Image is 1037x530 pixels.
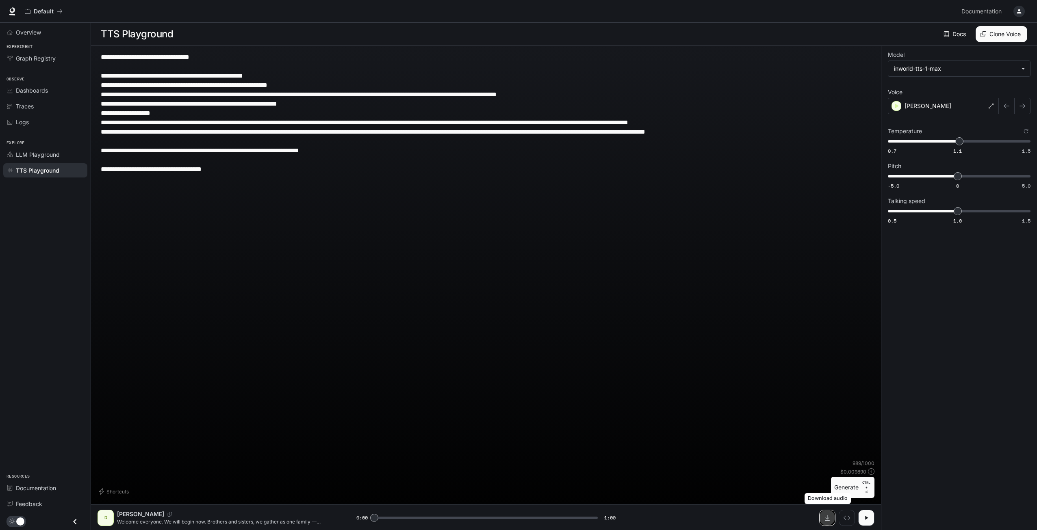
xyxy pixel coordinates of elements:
[98,485,132,498] button: Shortcuts
[99,511,112,524] div: D
[16,517,24,526] span: Dark mode toggle
[888,147,896,154] span: 0.7
[21,3,66,19] button: All workspaces
[1022,217,1030,224] span: 1.5
[3,163,87,177] a: TTS Playground
[3,115,87,129] a: Logs
[819,510,835,526] button: Download audio
[888,198,925,204] p: Talking speed
[101,26,173,42] h1: TTS Playground
[953,217,962,224] span: 1.0
[16,150,60,159] span: LLM Playground
[888,89,902,95] p: Voice
[953,147,962,154] span: 1.1
[3,51,87,65] a: Graph Registry
[894,65,1017,73] div: inworld-tts-1-max
[831,477,874,498] button: GenerateCTRL +⏎
[16,28,41,37] span: Overview
[117,510,164,518] p: [PERSON_NAME]
[905,102,951,110] p: [PERSON_NAME]
[1022,182,1030,189] span: 5.0
[888,128,922,134] p: Temperature
[34,8,54,15] p: Default
[888,61,1030,76] div: inworld-tts-1-max
[853,460,874,467] p: 989 / 1000
[961,6,1002,17] span: Documentation
[888,182,899,189] span: -5.0
[862,480,871,490] p: CTRL +
[16,118,29,126] span: Logs
[16,500,42,508] span: Feedback
[164,512,176,517] button: Copy Voice ID
[888,163,901,169] p: Pitch
[3,147,87,162] a: LLM Playground
[1022,147,1030,154] span: 1.5
[888,52,905,58] p: Model
[16,102,34,110] span: Traces
[66,513,84,530] button: Close drawer
[958,3,1008,19] a: Documentation
[16,86,48,95] span: Dashboards
[604,514,616,522] span: 1:00
[888,217,896,224] span: 0.5
[3,25,87,39] a: Overview
[16,484,56,492] span: Documentation
[976,26,1027,42] button: Clone Voice
[1022,127,1030,136] button: Reset to default
[3,497,87,511] a: Feedback
[16,166,59,175] span: TTS Playground
[117,518,337,525] p: Welcome everyone. We will begin now. Brothers and sisters, we gather as one family — [GEOGRAPHIC_...
[356,514,368,522] span: 0:00
[3,99,87,113] a: Traces
[839,510,855,526] button: Inspect
[956,182,959,189] span: 0
[3,83,87,97] a: Dashboards
[840,468,866,475] p: $ 0.009890
[3,481,87,495] a: Documentation
[862,480,871,495] p: ⏎
[942,26,969,42] a: Docs
[16,54,56,63] span: Graph Registry
[805,493,851,504] div: Download audio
